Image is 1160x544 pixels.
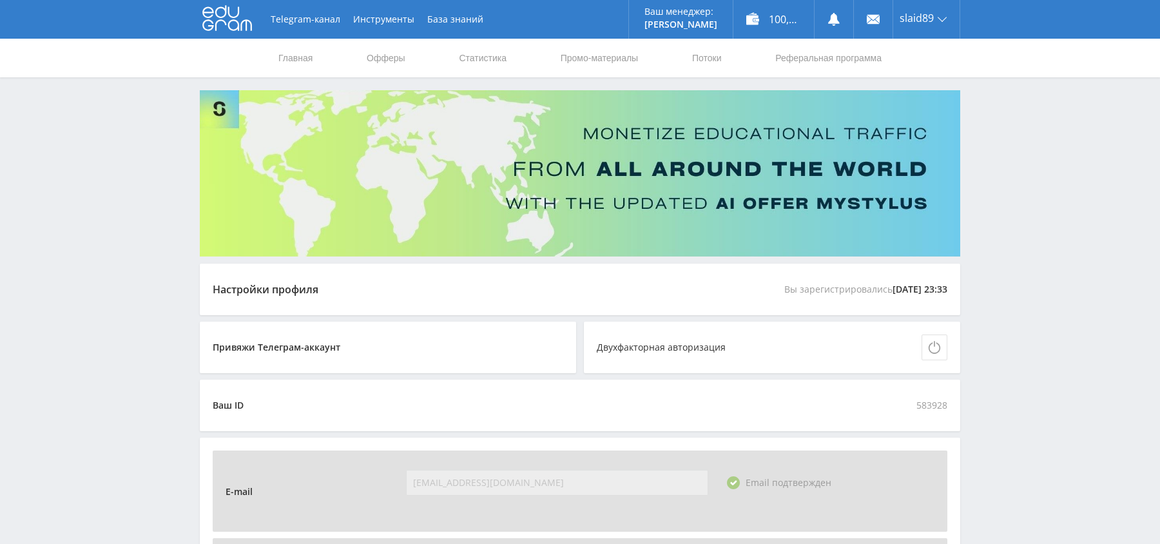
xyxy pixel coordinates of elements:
[365,39,407,77] a: Офферы
[226,479,259,505] span: E-mail
[746,476,831,489] span: Email подтвержден
[916,393,947,418] span: 583928
[691,39,723,77] a: Потоки
[213,284,318,295] div: Настройки профиля
[644,19,717,30] p: [PERSON_NAME]
[900,13,934,23] span: slaid89
[200,90,960,257] img: Banner
[213,335,347,360] span: Привяжи Телеграм-аккаунт
[774,39,883,77] a: Реферальная программа
[784,277,947,302] span: Вы зарегистрировались
[277,39,314,77] a: Главная
[458,39,508,77] a: Статистика
[559,39,639,77] a: Промо-материалы
[597,342,726,353] div: Двухфакторная авторизация
[213,400,244,411] div: Ваш ID
[893,277,947,302] span: [DATE] 23:33
[644,6,717,17] p: Ваш менеджер:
